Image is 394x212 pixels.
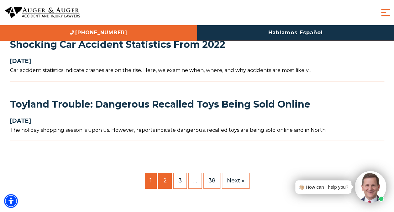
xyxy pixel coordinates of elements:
[355,171,386,203] img: Intaker widget Avatar
[6,173,388,188] nav: Posts pagination
[158,173,172,188] a: 2
[298,183,348,191] div: 👋🏼 How can I help you?
[5,7,80,19] img: Auger & Auger Accident and Injury Lawyers Logo
[10,66,384,75] p: Car accident statistics indicate crashes are on the rise. Here, we examine when, where, and why a...
[379,6,392,19] button: Menu
[10,39,225,50] a: Shocking Car Accident Statistics From 2022
[222,173,250,188] a: Next »
[173,173,187,188] a: 3
[10,126,384,134] p: The holiday shopping season is upon us. However, reports indicate dangerous, recalled toys are be...
[10,58,31,64] strong: [DATE]
[188,173,202,188] span: …
[10,117,31,124] strong: [DATE]
[145,173,157,188] span: 1
[203,173,220,188] a: 38
[4,194,18,208] div: Accessibility Menu
[10,98,310,110] a: Toyland Trouble: Dangerous Recalled Toys Being Sold Online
